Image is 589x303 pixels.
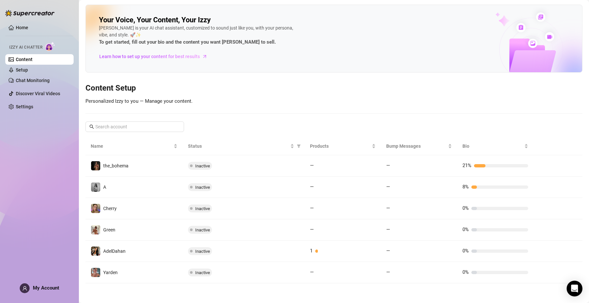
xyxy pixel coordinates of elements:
[103,163,129,168] span: the_bohema
[480,5,582,72] img: ai-chatter-content-library-cLFOSyPT.png
[457,137,533,155] th: Bio
[310,184,314,190] span: —
[103,206,117,211] span: Cherry
[386,142,447,150] span: Bump Messages
[462,184,469,190] span: 8%
[85,98,193,104] span: Personalized Izzy to you — Manage your content.
[310,142,370,150] span: Products
[195,206,210,211] span: Inactive
[310,227,314,232] span: —
[16,57,33,62] a: Content
[9,44,42,51] span: Izzy AI Chatter
[91,225,100,234] img: Green
[33,285,59,291] span: My Account
[16,67,28,73] a: Setup
[195,227,210,232] span: Inactive
[462,227,469,232] span: 0%
[310,269,314,275] span: —
[386,184,390,190] span: —
[103,270,118,275] span: Yarden
[91,204,100,213] img: Cherry
[22,286,27,291] span: user
[16,78,50,83] a: Chat Monitoring
[386,227,390,232] span: —
[91,247,100,256] img: AdelDahan
[99,39,276,45] strong: To get started, fill out your bio and the content you want [PERSON_NAME] to sell.
[103,249,126,254] span: AdelDahan
[16,91,60,96] a: Discover Viral Videos
[91,183,100,192] img: A
[195,270,210,275] span: Inactive
[183,137,305,155] th: Status
[310,162,314,168] span: —
[310,205,314,211] span: —
[195,163,210,168] span: Inactive
[305,137,381,155] th: Products
[462,248,469,254] span: 0%
[381,137,457,155] th: Bump Messages
[386,205,390,211] span: —
[45,42,55,51] img: AI Chatter
[89,124,94,129] span: search
[462,162,471,168] span: 21%
[195,185,210,190] span: Inactive
[201,53,208,60] span: arrow-right
[91,268,100,277] img: Yarden
[103,184,106,190] span: A
[16,104,33,109] a: Settings
[85,83,582,94] h3: Content Setup
[99,15,211,25] h2: Your Voice, Your Content, Your Izzy
[95,123,175,130] input: Search account
[195,249,210,254] span: Inactive
[188,142,289,150] span: Status
[295,141,302,151] span: filter
[99,53,200,60] span: Learn how to set up your content for best results
[91,142,172,150] span: Name
[16,25,28,30] a: Home
[462,142,523,150] span: Bio
[103,227,115,232] span: Green
[5,10,55,16] img: logo-BBDzfeDw.svg
[462,205,469,211] span: 0%
[99,25,296,46] div: [PERSON_NAME] is your AI chat assistant, customized to sound just like you, with your persona, vi...
[462,269,469,275] span: 0%
[567,281,582,296] div: Open Intercom Messenger
[85,137,183,155] th: Name
[91,161,100,170] img: the_bohema
[99,51,212,62] a: Learn how to set up your content for best results
[386,269,390,275] span: —
[297,144,301,148] span: filter
[386,248,390,254] span: —
[310,248,313,254] span: 1
[386,162,390,168] span: —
